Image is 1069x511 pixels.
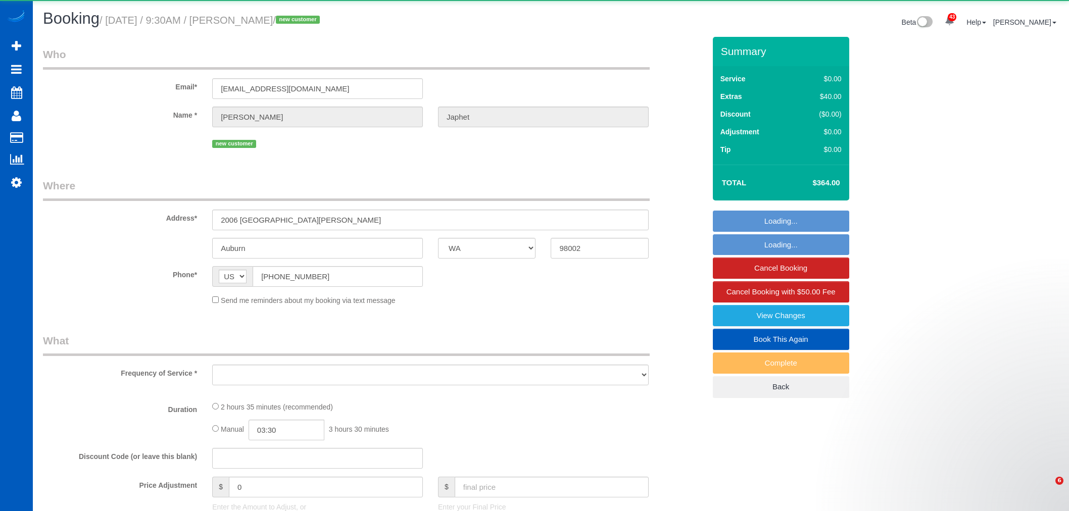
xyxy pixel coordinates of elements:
legend: Who [43,47,650,70]
div: $0.00 [798,127,842,137]
label: Duration [35,401,205,415]
span: / [273,15,323,26]
span: $ [438,477,455,497]
span: Manual [221,425,244,433]
label: Discount Code (or leave this blank) [35,448,205,462]
input: Email* [212,78,423,99]
a: Back [713,376,849,397]
label: Extras [720,91,742,101]
input: City* [212,238,423,259]
label: Name * [35,107,205,120]
input: Zip Code* [551,238,648,259]
img: New interface [916,16,933,29]
iframe: Intercom live chat [1035,477,1059,501]
div: $40.00 [798,91,842,101]
a: Cancel Booking with $50.00 Fee [713,281,849,302]
legend: Where [43,178,650,201]
span: 2 hours 35 minutes (recommended) [221,403,333,411]
span: Send me reminders about my booking via text message [221,296,396,304]
div: $0.00 [798,74,842,84]
span: $ [212,477,229,497]
label: Discount [720,109,751,119]
a: Beta [902,18,933,26]
span: 6 [1055,477,1063,485]
div: ($0.00) [798,109,842,119]
a: [PERSON_NAME] [993,18,1056,26]
legend: What [43,333,650,356]
input: final price [455,477,649,497]
h3: Summary [721,45,844,57]
a: View Changes [713,305,849,326]
label: Address* [35,210,205,223]
a: Book This Again [713,329,849,350]
small: / [DATE] / 9:30AM / [PERSON_NAME] [100,15,323,26]
a: Help [966,18,986,26]
label: Tip [720,144,731,155]
a: 43 [940,10,959,32]
input: Phone* [253,266,423,287]
label: Adjustment [720,127,759,137]
span: new customer [276,16,320,24]
div: $0.00 [798,144,842,155]
strong: Total [722,178,747,187]
img: Automaid Logo [6,10,26,24]
label: Service [720,74,746,84]
input: Last Name* [438,107,649,127]
h4: $364.00 [782,179,840,187]
input: First Name* [212,107,423,127]
span: 3 hours 30 minutes [329,425,389,433]
span: Booking [43,10,100,27]
span: 43 [948,13,956,21]
label: Phone* [35,266,205,280]
span: Cancel Booking with $50.00 Fee [726,287,836,296]
label: Email* [35,78,205,92]
a: Cancel Booking [713,258,849,279]
label: Price Adjustment [35,477,205,490]
span: new customer [212,140,256,148]
label: Frequency of Service * [35,365,205,378]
